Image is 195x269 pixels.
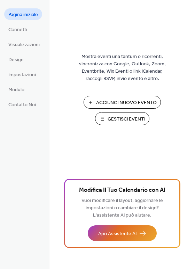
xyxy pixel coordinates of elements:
[81,196,163,220] span: Vuoi modificare il layout, aggiornare le impostazioni o cambiare il design? L'assistente AI può a...
[4,8,42,20] a: Pagina iniziale
[8,41,40,49] span: Visualizzazioni
[4,68,40,80] a: Impostazioni
[4,23,31,35] a: Connetti
[108,116,145,123] span: Gestisci Eventi
[84,96,161,109] button: Aggiungi Nuovo Evento
[4,83,29,95] a: Modulo
[8,56,24,64] span: Design
[4,38,44,50] a: Visualizzazioni
[4,99,40,110] a: Contatto Noi
[98,230,136,238] span: Apri Assistente AI
[95,112,149,125] button: Gestisci Eventi
[8,11,38,19] span: Pagina iniziale
[88,225,157,241] button: Apri Assistente AI
[8,101,36,109] span: Contatto Noi
[8,71,36,79] span: Impostazioni
[8,26,27,34] span: Connetti
[96,99,157,107] span: Aggiungi Nuovo Evento
[4,53,28,65] a: Design
[75,53,169,82] span: Mostra eventi una tantum o ricorrenti, sincronizza con Google, Outlook, Zoom, Eventbrite, Wix Eve...
[8,86,24,94] span: Modulo
[79,186,165,195] span: Modifica Il Tuo Calendario con AI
